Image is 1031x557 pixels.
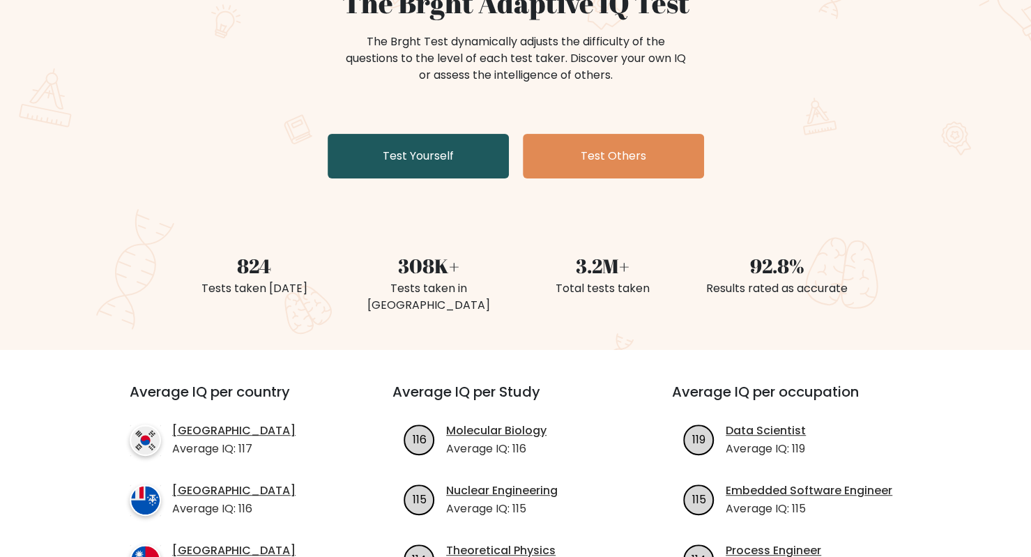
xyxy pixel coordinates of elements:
div: Tests taken in [GEOGRAPHIC_DATA] [350,280,507,314]
div: The Brght Test dynamically adjusts the difficulty of the questions to the level of each test take... [342,33,690,84]
div: 824 [176,251,333,280]
a: [GEOGRAPHIC_DATA] [172,482,296,499]
a: Molecular Biology [446,422,547,439]
div: Results rated as accurate [698,280,856,297]
text: 119 [692,431,705,447]
img: country [130,425,161,456]
p: Average IQ: 116 [172,501,296,517]
a: Embedded Software Engineer [726,482,892,499]
div: Total tests taken [524,280,682,297]
text: 116 [413,431,427,447]
h3: Average IQ per Study [392,383,639,417]
a: Nuclear Engineering [446,482,558,499]
text: 115 [413,491,427,507]
h3: Average IQ per country [130,383,342,417]
a: Test Yourself [328,134,509,178]
p: Average IQ: 115 [446,501,558,517]
p: Average IQ: 115 [726,501,892,517]
a: [GEOGRAPHIC_DATA] [172,422,296,439]
a: Test Others [523,134,704,178]
div: 92.8% [698,251,856,280]
p: Average IQ: 117 [172,441,296,457]
h3: Average IQ per occupation [672,383,918,417]
p: Average IQ: 119 [726,441,806,457]
a: Data Scientist [726,422,806,439]
div: Tests taken [DATE] [176,280,333,297]
text: 115 [692,491,706,507]
div: 3.2M+ [524,251,682,280]
img: country [130,484,161,516]
div: 308K+ [350,251,507,280]
p: Average IQ: 116 [446,441,547,457]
